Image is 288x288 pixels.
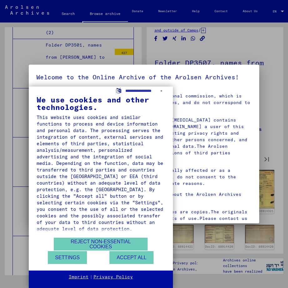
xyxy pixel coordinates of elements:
[37,114,165,232] div: This website uses cookies and similar functions to process end device information and personal da...
[69,274,88,280] a: Imprint
[109,251,154,264] button: Accept all
[54,238,148,251] button: Reject non-essential cookies
[93,274,133,280] a: Privacy Policy
[37,96,165,111] div: We use cookies and other technologies.
[48,251,87,264] button: Settings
